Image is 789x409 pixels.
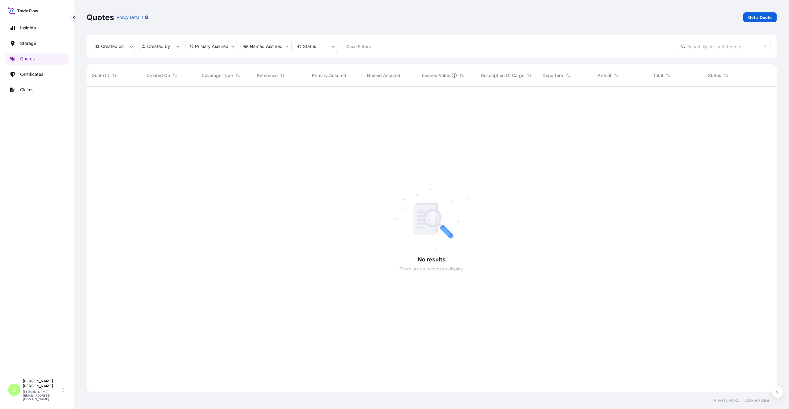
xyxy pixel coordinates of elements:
span: Created On [147,72,170,79]
p: [PERSON_NAME] [PERSON_NAME] [23,379,61,389]
span: Named Assured [367,72,400,79]
span: Arrival [598,72,611,79]
button: Sort [111,72,118,79]
button: Sort [526,72,533,79]
button: Sort [171,72,179,79]
input: Search Quote or Reference... [678,41,770,52]
a: Cookie Notice [744,398,769,403]
a: Privacy Policy [714,398,740,403]
a: Storage [5,37,69,50]
p: Clear Filters [346,43,371,50]
p: Quotes [87,12,114,22]
a: Get a Quote [743,12,777,22]
button: cargoOwner Filter options [241,41,292,52]
button: Sort [234,72,241,79]
p: Status [303,43,316,50]
a: Claims [5,84,69,96]
span: Primary Assured [312,72,346,79]
p: Storage [20,40,36,46]
span: Insured Value [422,72,450,79]
p: Policy Details [117,14,143,20]
p: Primary Assured [195,43,228,50]
span: Description Of Cargo [481,72,524,79]
p: Certificates [20,71,43,77]
button: Sort [612,72,620,79]
button: createdOn Filter options [93,41,136,52]
button: certificateStatus Filter options [295,41,338,52]
button: Sort [723,72,730,79]
p: Claims [20,87,33,93]
button: Sort [564,72,572,79]
button: Sort [664,72,672,79]
button: Clear Filters [341,41,376,51]
span: Quote ID [92,72,109,79]
span: G [12,387,16,393]
p: Quotes [20,56,35,62]
p: Get a Quote [748,14,772,20]
span: Coverage Type [202,72,233,79]
button: Sort [458,72,465,79]
button: Sort [279,72,286,79]
p: Named Assured [250,43,283,50]
span: Total [653,72,663,79]
p: [PERSON_NAME][EMAIL_ADDRESS][DOMAIN_NAME] [23,390,61,401]
button: createdBy Filter options [139,41,182,52]
a: Certificates [5,68,69,80]
button: distributor Filter options [186,41,237,52]
span: Status [708,72,721,79]
p: Insights [20,25,36,31]
span: Departure [543,72,563,79]
a: Insights [5,22,69,34]
p: Created on [101,43,124,50]
a: Quotes [5,53,69,65]
span: Reference [257,72,278,79]
p: Created by [147,43,170,50]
